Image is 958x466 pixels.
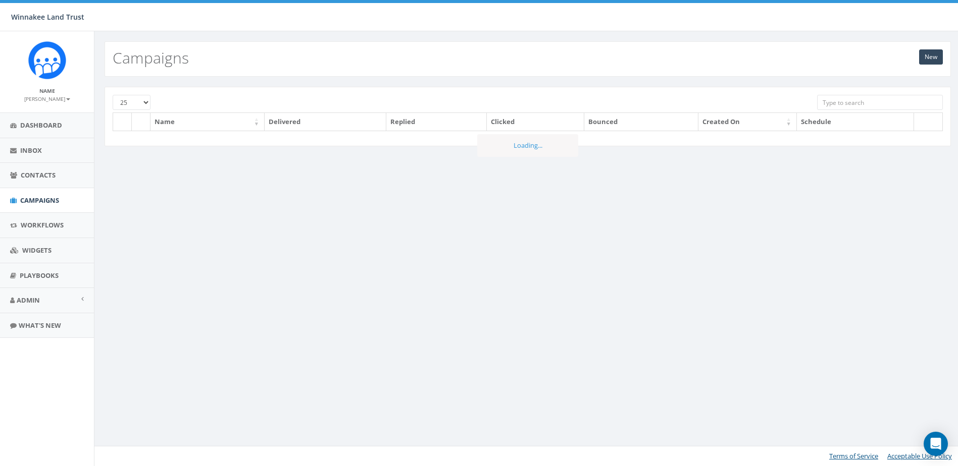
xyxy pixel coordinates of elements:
input: Type to search [817,95,943,110]
span: Campaigns [20,196,59,205]
span: Admin [17,296,40,305]
a: New [919,49,943,65]
img: Rally_Corp_Icon.png [28,41,66,79]
a: Terms of Service [829,451,878,460]
small: Name [39,87,55,94]
a: Acceptable Use Policy [887,451,952,460]
th: Name [150,113,265,131]
span: Dashboard [20,121,62,130]
div: Open Intercom Messenger [924,432,948,456]
a: [PERSON_NAME] [24,94,70,103]
h2: Campaigns [113,49,189,66]
th: Schedule [797,113,914,131]
span: What's New [19,321,61,330]
span: Winnakee Land Trust [11,12,84,22]
th: Bounced [584,113,698,131]
span: Widgets [22,246,52,255]
th: Created On [698,113,797,131]
span: Workflows [21,220,64,229]
span: Playbooks [20,271,59,280]
th: Clicked [487,113,584,131]
span: Contacts [21,170,56,180]
th: Replied [386,113,487,131]
div: Loading... [477,134,578,157]
th: Delivered [265,113,386,131]
small: [PERSON_NAME] [24,95,70,102]
span: Inbox [20,146,42,155]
